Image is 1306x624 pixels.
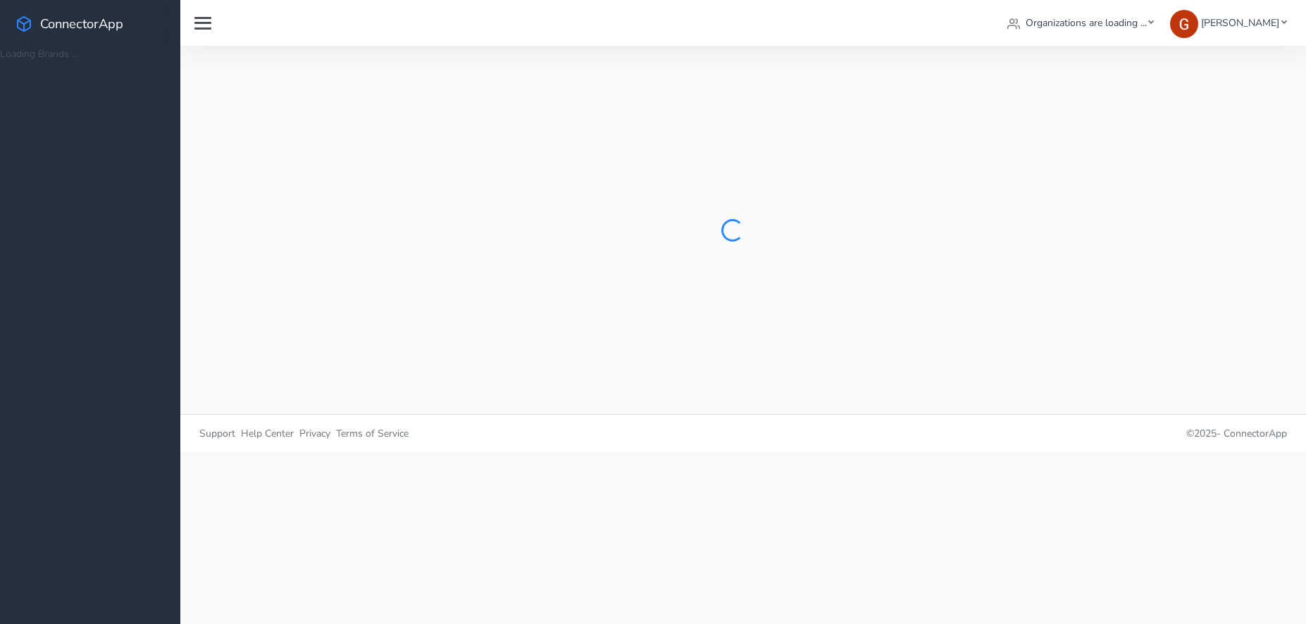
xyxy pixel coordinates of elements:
[754,426,1287,441] p: © 2025 -
[241,427,294,440] span: Help Center
[1170,10,1198,38] img: Greg Clemmons
[299,427,330,440] span: Privacy
[1026,16,1147,30] span: Organizations are loading ...
[40,15,123,32] span: ConnectorApp
[1201,16,1279,30] span: [PERSON_NAME]
[199,427,235,440] span: Support
[1164,10,1292,36] a: [PERSON_NAME]
[336,427,409,440] span: Terms of Service
[1224,427,1287,440] span: ConnectorApp
[1002,10,1159,36] a: Organizations are loading ...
